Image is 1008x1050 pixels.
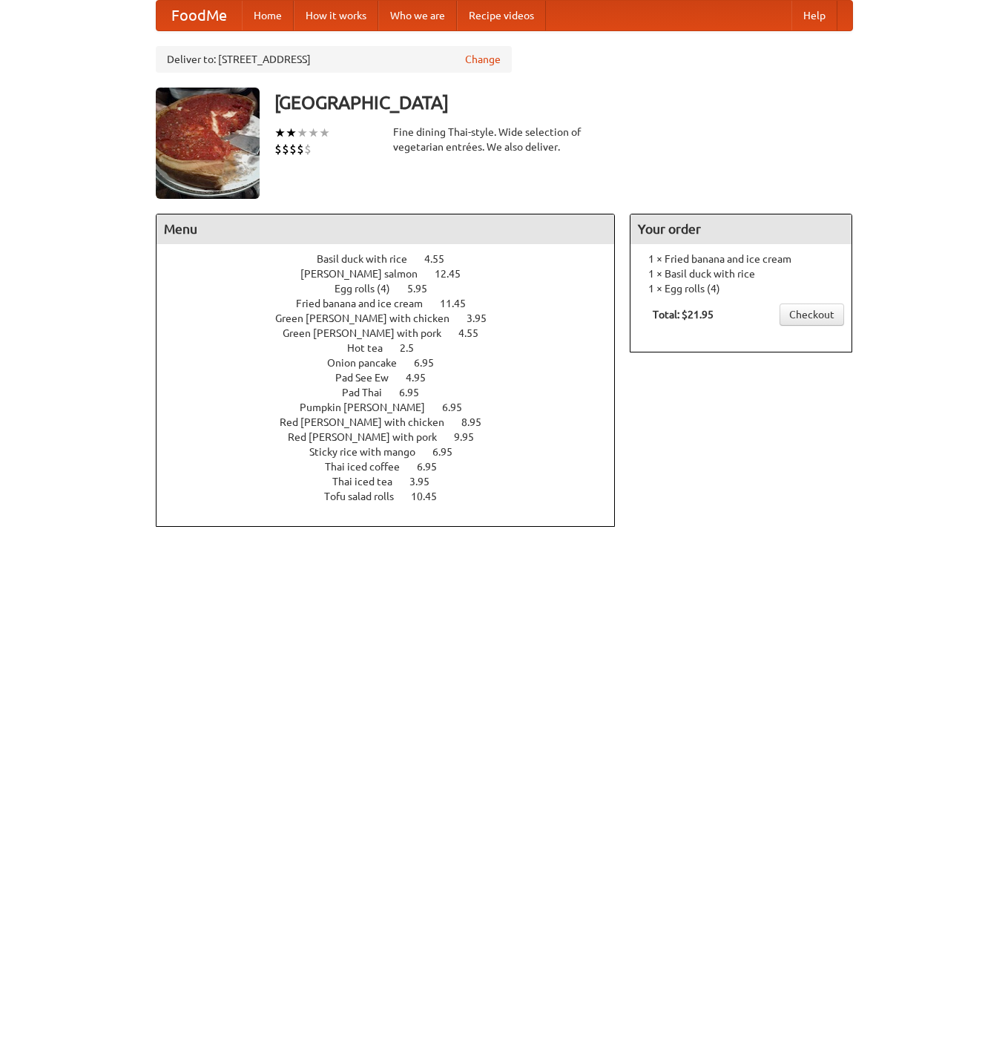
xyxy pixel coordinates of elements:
[780,303,844,326] a: Checkout
[327,357,412,369] span: Onion pancake
[280,416,509,428] a: Red [PERSON_NAME] with chicken 8.95
[317,253,472,265] a: Basil duck with rice 4.55
[432,446,467,458] span: 6.95
[296,298,493,309] a: Fried banana and ice cream 11.45
[274,88,853,117] h3: [GEOGRAPHIC_DATA]
[327,357,461,369] a: Onion pancake 6.95
[335,372,453,384] a: Pad See Ew 4.95
[275,312,464,324] span: Green [PERSON_NAME] with chicken
[442,401,477,413] span: 6.95
[300,268,488,280] a: [PERSON_NAME] salmon 12.45
[400,342,429,354] span: 2.5
[308,125,319,141] li: ★
[294,1,378,30] a: How it works
[332,476,407,488] span: Thai iced tea
[347,342,398,354] span: Hot tea
[342,387,397,398] span: Pad Thai
[465,52,501,67] a: Change
[274,141,282,157] li: $
[324,490,409,502] span: Tofu salad rolls
[417,461,452,473] span: 6.95
[332,476,457,488] a: Thai iced tea 3.95
[283,327,456,339] span: Green [PERSON_NAME] with pork
[630,214,851,244] h4: Your order
[638,281,844,296] li: 1 × Egg rolls (4)
[242,1,294,30] a: Home
[424,253,459,265] span: 4.55
[296,298,438,309] span: Fried banana and ice cream
[283,327,506,339] a: Green [PERSON_NAME] with pork 4.55
[300,268,432,280] span: [PERSON_NAME] salmon
[325,461,415,473] span: Thai iced coffee
[407,283,442,295] span: 5.95
[309,446,430,458] span: Sticky rice with mango
[393,125,616,154] div: Fine dining Thai-style. Wide selection of vegetarian entrées. We also deliver.
[325,461,464,473] a: Thai iced coffee 6.95
[335,372,403,384] span: Pad See Ew
[289,141,297,157] li: $
[458,327,493,339] span: 4.55
[638,252,844,266] li: 1 × Fried banana and ice cream
[288,431,452,443] span: Red [PERSON_NAME] with pork
[406,372,441,384] span: 4.95
[335,283,455,295] a: Egg rolls (4) 5.95
[297,125,308,141] li: ★
[342,387,447,398] a: Pad Thai 6.95
[309,446,480,458] a: Sticky rice with mango 6.95
[335,283,405,295] span: Egg rolls (4)
[467,312,501,324] span: 3.95
[347,342,441,354] a: Hot tea 2.5
[157,214,615,244] h4: Menu
[282,141,289,157] li: $
[280,416,459,428] span: Red [PERSON_NAME] with chicken
[319,125,330,141] li: ★
[297,141,304,157] li: $
[440,298,481,309] span: 11.45
[274,125,286,141] li: ★
[378,1,457,30] a: Who we are
[461,416,496,428] span: 8.95
[638,266,844,281] li: 1 × Basil duck with rice
[435,268,475,280] span: 12.45
[454,431,489,443] span: 9.95
[156,46,512,73] div: Deliver to: [STREET_ADDRESS]
[286,125,297,141] li: ★
[414,357,449,369] span: 6.95
[457,1,546,30] a: Recipe videos
[324,490,464,502] a: Tofu salad rolls 10.45
[156,88,260,199] img: angular.jpg
[791,1,837,30] a: Help
[157,1,242,30] a: FoodMe
[653,309,714,321] b: Total: $21.95
[288,431,501,443] a: Red [PERSON_NAME] with pork 9.95
[300,401,440,413] span: Pumpkin [PERSON_NAME]
[409,476,444,488] span: 3.95
[300,401,490,413] a: Pumpkin [PERSON_NAME] 6.95
[304,141,312,157] li: $
[399,387,434,398] span: 6.95
[317,253,422,265] span: Basil duck with rice
[411,490,452,502] span: 10.45
[275,312,514,324] a: Green [PERSON_NAME] with chicken 3.95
